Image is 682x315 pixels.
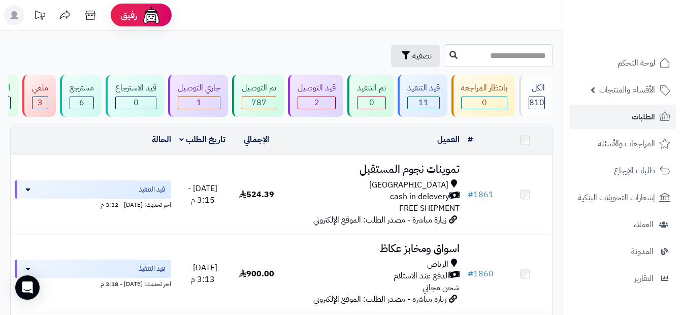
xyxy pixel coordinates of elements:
a: إشعارات التحويلات البنكية [569,185,676,210]
span: قيد التنفيذ [139,264,165,274]
div: مسترجع [70,82,94,94]
h3: اسواق ومخابز عكاظ [287,243,460,255]
a: ملغي 3 [20,75,58,117]
a: مسترجع 6 [58,75,104,117]
span: الدفع عند الاستلام [394,270,449,282]
a: الإجمالي [244,134,269,146]
div: قيد التنفيذ [407,82,440,94]
span: 3 [38,97,43,109]
a: بانتظار المراجعة 0 [449,75,517,117]
span: الطلبات [632,110,655,124]
div: الكل [529,82,545,94]
div: بانتظار المراجعة [461,82,507,94]
span: 0 [482,97,487,109]
span: رفيق [121,9,137,21]
a: #1860 [468,268,494,280]
span: 2 [314,97,319,109]
span: 0 [369,97,374,109]
span: المدونة [631,244,654,259]
button: تصفية [391,45,440,67]
a: العملاء [569,212,676,237]
span: العملاء [634,217,654,232]
a: تحديثات المنصة [27,5,52,28]
a: الطلبات [569,105,676,129]
span: الأقسام والمنتجات [599,83,655,97]
span: إشعارات التحويلات البنكية [578,191,655,205]
a: #1861 [468,188,494,201]
div: قيد الاسترجاع [115,82,156,94]
a: تم التوصيل 787 [230,75,286,117]
a: المدونة [569,239,676,264]
div: 1 [178,97,220,109]
span: [DATE] - 3:13 م [188,262,217,286]
span: قيد التنفيذ [139,184,165,195]
span: 810 [529,97,544,109]
div: 787 [242,97,276,109]
span: # [468,188,473,201]
span: الرياض [427,259,448,270]
a: تاريخ الطلب [179,134,225,146]
span: [GEOGRAPHIC_DATA] [369,179,448,191]
div: تم التوصيل [242,82,276,94]
span: طلبات الإرجاع [614,164,655,178]
span: التقارير [634,271,654,286]
div: جاري التوصيل [178,82,220,94]
a: العميل [437,134,460,146]
div: تم التنفيذ [357,82,386,94]
span: [DATE] - 3:15 م [188,182,217,206]
span: 11 [418,97,429,109]
span: 6 [79,97,84,109]
div: 0 [116,97,156,109]
img: ai-face.png [141,5,161,25]
div: 0 [358,97,385,109]
a: قيد التوصيل 2 [286,75,345,117]
a: الحالة [152,134,171,146]
span: شحن مجاني [423,281,460,294]
a: التقارير [569,266,676,291]
div: 11 [408,97,439,109]
span: 524.39 [239,188,274,201]
span: تصفية [412,50,432,62]
h3: تموينات نجوم المستقبل [287,164,460,175]
a: قيد التنفيذ 11 [396,75,449,117]
span: # [468,268,473,280]
div: اخر تحديث: [DATE] - 3:18 م [15,278,171,289]
a: المراجعات والأسئلة [569,132,676,156]
a: تم التنفيذ 0 [345,75,396,117]
span: 0 [134,97,139,109]
a: قيد الاسترجاع 0 [104,75,166,117]
a: الكل810 [517,75,555,117]
span: 1 [197,97,202,109]
div: 3 [33,97,48,109]
div: 6 [70,97,93,109]
span: زيارة مباشرة - مصدر الطلب: الموقع الإلكتروني [313,293,446,305]
a: طلبات الإرجاع [569,159,676,183]
span: FREE SHIPMENT [399,202,460,214]
span: 900.00 [239,268,274,280]
a: جاري التوصيل 1 [166,75,230,117]
span: cash in delevery [390,191,449,203]
a: لوحة التحكم [569,51,676,75]
div: ملغي [32,82,48,94]
span: المراجعات والأسئلة [598,137,655,151]
span: زيارة مباشرة - مصدر الطلب: الموقع الإلكتروني [313,214,446,226]
span: 787 [251,97,267,109]
img: logo-2.png [613,8,672,29]
span: لوحة التحكم [618,56,655,70]
div: Open Intercom Messenger [15,275,40,300]
a: # [468,134,473,146]
div: 2 [298,97,335,109]
div: 0 [462,97,507,109]
div: اخر تحديث: [DATE] - 3:32 م [15,199,171,209]
div: قيد التوصيل [298,82,336,94]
